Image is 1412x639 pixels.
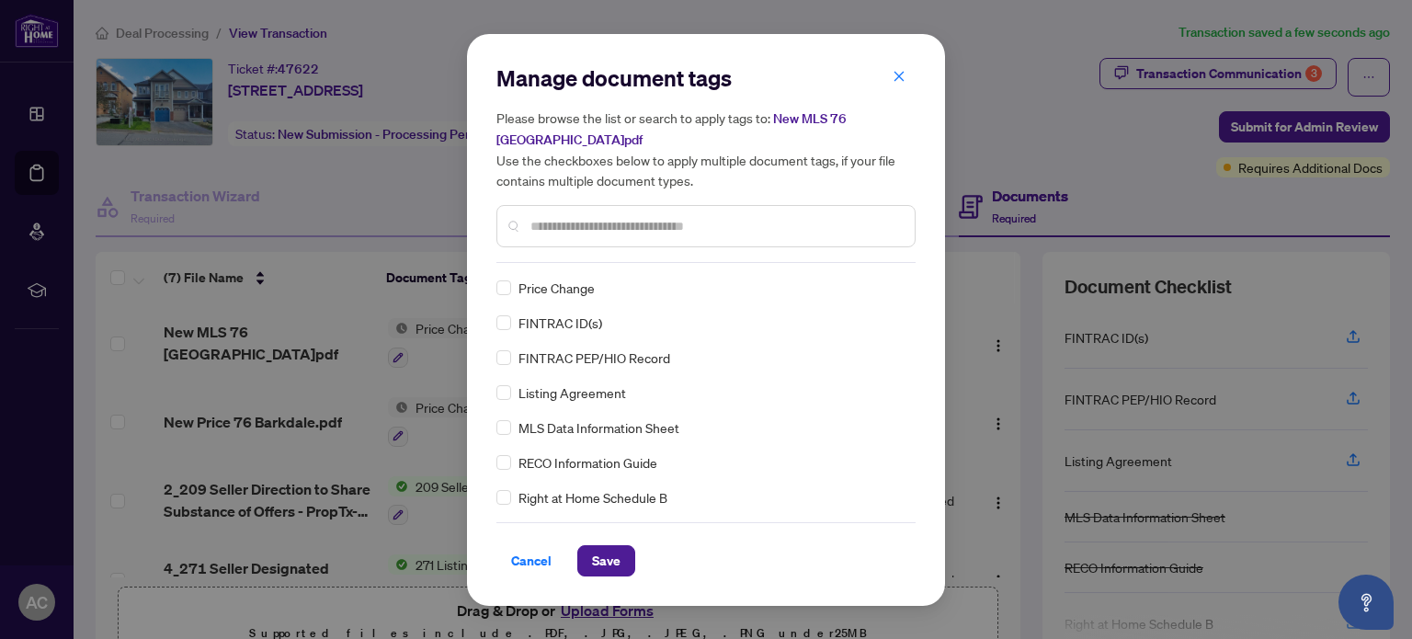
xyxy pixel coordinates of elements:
span: FINTRAC ID(s) [518,313,602,333]
span: close [893,70,905,83]
span: FINTRAC PEP/HIO Record [518,348,670,368]
button: Cancel [496,545,566,576]
span: Listing Agreement [518,382,626,403]
span: Cancel [511,546,552,576]
button: Open asap [1338,575,1394,630]
span: Right at Home Schedule B [518,487,667,508]
h2: Manage document tags [496,63,916,93]
button: Save [577,545,635,576]
h5: Please browse the list or search to apply tags to: Use the checkboxes below to apply multiple doc... [496,108,916,190]
span: RECO Information Guide [518,452,657,473]
span: MLS Data Information Sheet [518,417,679,438]
span: Price Change [518,278,595,298]
span: New MLS 76 [GEOGRAPHIC_DATA]pdf [496,110,847,148]
span: Save [592,546,621,576]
